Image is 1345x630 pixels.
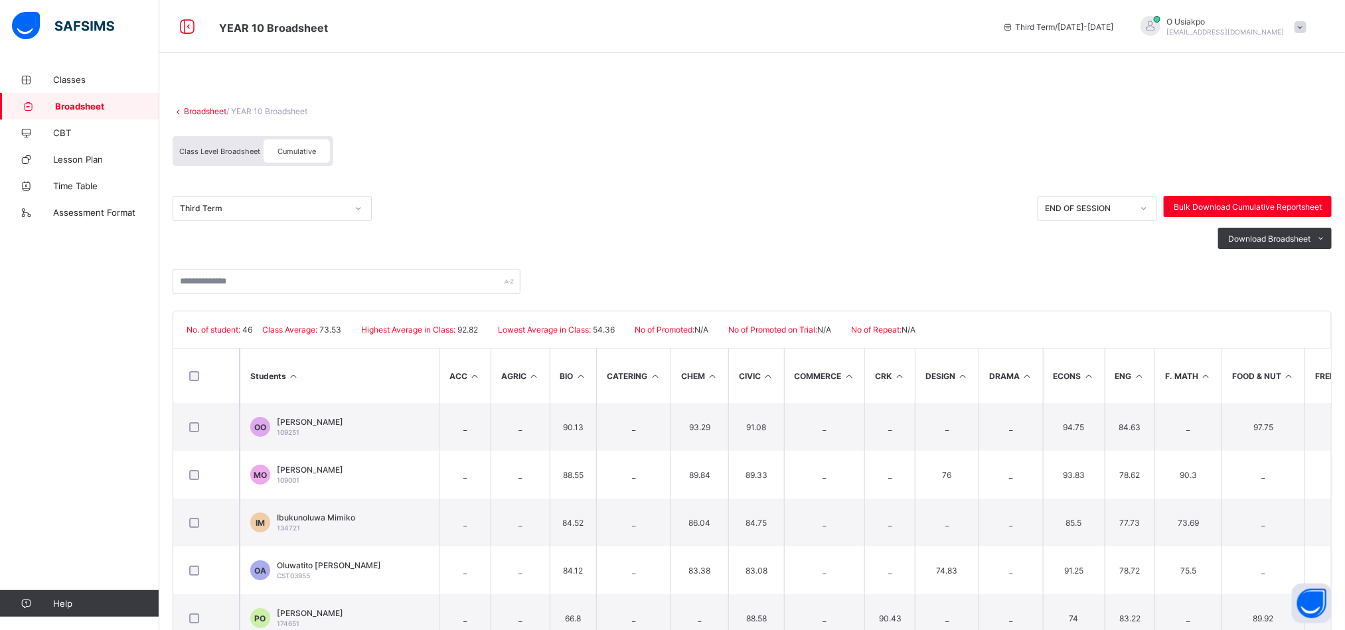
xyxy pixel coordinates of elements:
td: 77.73 [1105,499,1155,546]
td: _ [979,546,1043,594]
td: _ [784,546,865,594]
td: _ [439,546,491,594]
span: 109001 [277,476,299,484]
span: / YEAR 10 Broadsheet [226,106,307,116]
th: CIVIC [728,349,784,403]
td: 74.83 [915,546,979,594]
span: Class Arm Broadsheet [219,21,328,35]
span: Class Average: [262,325,317,335]
div: END OF SESSION [1045,204,1133,214]
td: _ [864,403,915,451]
td: _ [491,546,550,594]
td: _ [1222,499,1305,546]
span: No of Promoted on Trial: [728,325,817,335]
span: Cumulative [277,147,316,156]
span: Assessment Format [53,207,159,218]
th: FOOD & NUT [1222,349,1305,403]
td: 85.5 [1043,499,1105,546]
span: 73.53 [317,325,341,335]
span: Lesson Plan [53,154,159,165]
i: Sort in Ascending Order [528,371,540,381]
td: _ [864,451,915,499]
span: No of Repeat: [851,325,902,335]
span: session/term information [1002,22,1114,32]
span: MO [254,470,267,480]
td: _ [915,403,979,451]
td: _ [864,546,915,594]
i: Sort in Ascending Order [894,371,905,381]
td: _ [784,451,865,499]
span: Help [53,598,159,609]
td: _ [596,499,671,546]
td: _ [439,451,491,499]
i: Sort in Ascending Order [957,371,969,381]
td: _ [915,499,979,546]
i: Sort in Ascending Order [1022,371,1033,381]
span: 54.36 [591,325,615,335]
span: N/A [902,325,915,335]
th: ACC [439,349,491,403]
span: OA [254,566,266,576]
span: N/A [817,325,831,335]
th: DESIGN [915,349,979,403]
td: 91.08 [728,403,784,451]
a: Broadsheet [184,106,226,116]
th: CATERING [596,349,671,403]
td: 84.12 [550,546,597,594]
td: 83.08 [728,546,784,594]
span: Class Level Broadsheet [179,147,260,156]
i: Sort in Ascending Order [649,371,661,381]
span: Oluwatito [PERSON_NAME] [277,560,381,570]
span: [EMAIL_ADDRESS][DOMAIN_NAME] [1167,28,1285,36]
span: No of Promoted: [635,325,694,335]
th: ENG [1105,349,1155,403]
td: 93.29 [671,403,728,451]
th: CRK [864,349,915,403]
span: Ibukunoluwa Mimiko [277,512,355,522]
th: ECONS [1043,349,1105,403]
th: COMMERCE [784,349,865,403]
td: 91.25 [1043,546,1105,594]
td: 73.69 [1154,499,1222,546]
span: Time Table [53,181,159,191]
td: _ [979,403,1043,451]
td: 78.62 [1105,451,1155,499]
td: 90.3 [1154,451,1222,499]
td: _ [1222,546,1305,594]
span: 109251 [277,428,299,436]
span: 46 [240,325,252,335]
td: 76 [915,451,979,499]
span: 134721 [277,524,300,532]
td: 89.84 [671,451,728,499]
span: 92.82 [455,325,478,335]
i: Sort in Ascending Order [844,371,855,381]
td: _ [864,499,915,546]
span: [PERSON_NAME] [277,465,343,475]
td: _ [596,403,671,451]
td: 97.75 [1222,403,1305,451]
i: Sort in Ascending Order [707,371,718,381]
td: 83.38 [671,546,728,594]
td: _ [596,451,671,499]
td: 93.83 [1043,451,1105,499]
div: Third Term [180,204,347,214]
td: _ [784,499,865,546]
span: 174651 [277,619,299,627]
td: 84.75 [728,499,784,546]
i: Sort in Ascending Order [763,371,774,381]
span: N/A [694,325,708,335]
td: _ [439,403,491,451]
td: _ [979,499,1043,546]
td: 75.5 [1154,546,1222,594]
td: _ [1154,403,1222,451]
th: BIO [550,349,597,403]
div: OUsiakpo [1127,16,1313,38]
i: Sort in Ascending Order [1200,371,1212,381]
span: Classes [53,74,159,85]
td: 94.75 [1043,403,1105,451]
button: Open asap [1292,584,1332,623]
td: _ [491,451,550,499]
i: Sort in Ascending Order [1083,371,1095,381]
span: Download Broadsheet [1228,234,1310,244]
td: _ [1222,451,1305,499]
